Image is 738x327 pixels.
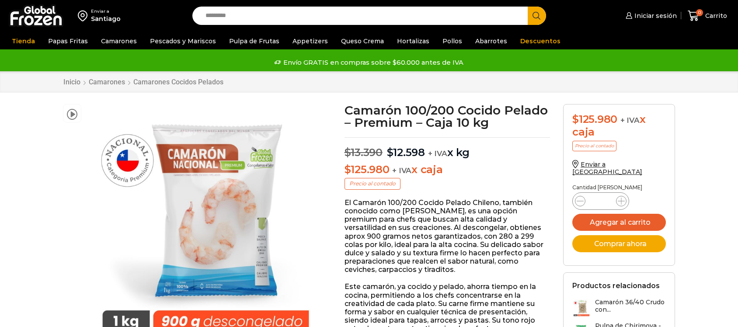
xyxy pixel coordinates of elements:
[572,113,579,125] span: $
[428,149,447,158] span: + IVA
[345,104,550,129] h1: Camarón 100/200 Cocido Pelado – Premium – Caja 10 kg
[572,235,666,252] button: Comprar ahora
[392,166,411,175] span: + IVA
[345,163,550,176] p: x caja
[592,195,609,207] input: Product quantity
[703,11,727,20] span: Carrito
[63,78,81,86] a: Inicio
[97,33,141,49] a: Camarones
[63,78,224,86] nav: Breadcrumb
[345,146,351,159] span: $
[572,299,666,317] a: Camarón 36/40 Crudo con...
[387,146,393,159] span: $
[696,9,703,16] span: 0
[572,113,666,139] div: x caja
[345,146,383,159] bdi: 13.390
[471,33,512,49] a: Abarrotes
[393,33,434,49] a: Hortalizas
[572,214,666,231] button: Agregar al carrito
[91,14,121,23] div: Santiago
[572,282,660,290] h2: Productos relacionados
[572,113,617,125] bdi: 125.980
[288,33,332,49] a: Appetizers
[345,137,550,159] p: x kg
[686,6,729,26] a: 0 Carrito
[528,7,546,25] button: Search button
[572,184,666,191] p: Cantidad [PERSON_NAME]
[623,7,677,24] a: Iniciar sesión
[225,33,284,49] a: Pulpa de Frutas
[572,160,642,176] a: Enviar a [GEOGRAPHIC_DATA]
[387,146,425,159] bdi: 12.598
[337,33,388,49] a: Queso Crema
[572,141,616,151] p: Precio al contado
[345,163,390,176] bdi: 125.980
[78,8,91,23] img: address-field-icon.svg
[91,8,121,14] div: Enviar a
[595,299,666,313] h3: Camarón 36/40 Crudo con...
[345,163,351,176] span: $
[516,33,565,49] a: Descuentos
[620,116,640,125] span: + IVA
[133,78,224,86] a: Camarones Cocidos Pelados
[146,33,220,49] a: Pescados y Mariscos
[438,33,466,49] a: Pollos
[345,178,400,189] p: Precio al contado
[44,33,92,49] a: Papas Fritas
[7,33,39,49] a: Tienda
[345,198,550,274] p: El Camarón 100/200 Cocido Pelado Chileno, también conocido como [PERSON_NAME], es una opción prem...
[88,78,125,86] a: Camarones
[632,11,677,20] span: Iniciar sesión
